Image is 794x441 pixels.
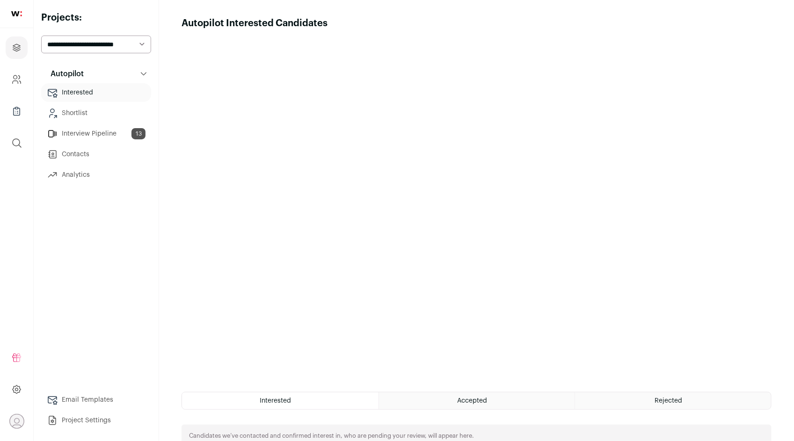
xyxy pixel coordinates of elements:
[9,414,24,429] button: Open dropdown
[575,392,771,409] a: Rejected
[45,68,84,80] p: Autopilot
[41,104,151,123] a: Shortlist
[41,124,151,143] a: Interview Pipeline13
[6,100,28,123] a: Company Lists
[6,68,28,91] a: Company and ATS Settings
[41,65,151,83] button: Autopilot
[182,17,328,30] h1: Autopilot Interested Candidates
[189,432,474,440] p: Candidates we’ve contacted and confirmed interest in, who are pending your review, will appear here.
[41,11,151,24] h2: Projects:
[260,398,291,404] span: Interested
[379,392,575,409] a: Accepted
[41,411,151,430] a: Project Settings
[41,145,151,164] a: Contacts
[457,398,487,404] span: Accepted
[655,398,682,404] span: Rejected
[131,128,146,139] span: 13
[41,166,151,184] a: Analytics
[41,390,151,409] a: Email Templates
[41,83,151,102] a: Interested
[11,11,22,16] img: wellfound-shorthand-0d5821cbd27db2630d0214b213865d53afaa358527fdda9d0ea32b1df1b89c2c.svg
[6,36,28,59] a: Projects
[182,30,772,381] iframe: Autopilot Interested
